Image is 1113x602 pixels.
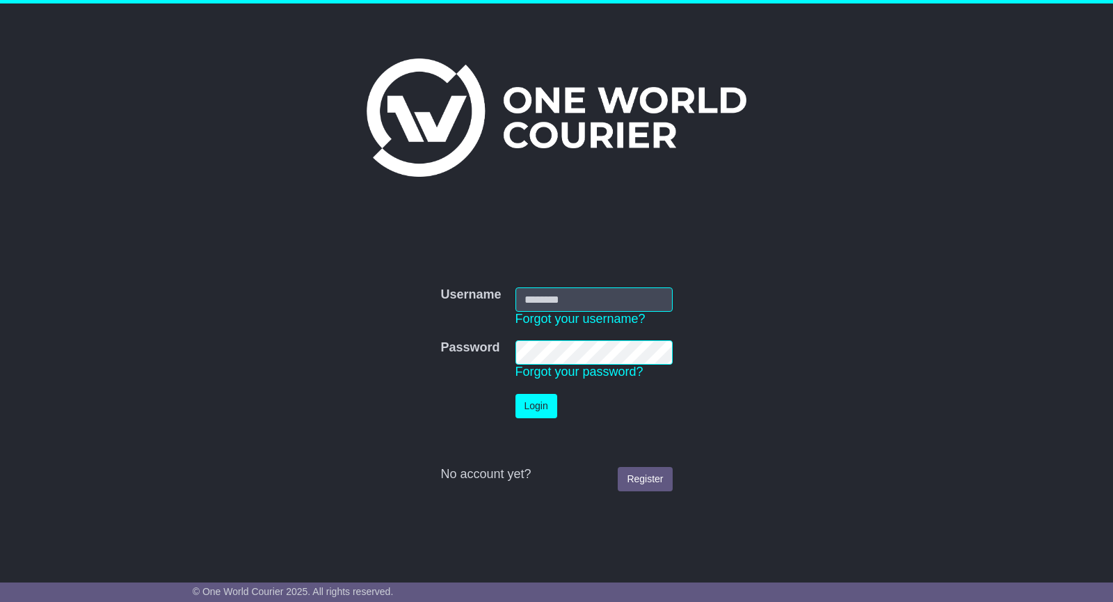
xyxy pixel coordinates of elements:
[367,58,746,177] img: One World
[515,312,646,326] a: Forgot your username?
[193,586,394,597] span: © One World Courier 2025. All rights reserved.
[515,365,643,379] a: Forgot your password?
[440,467,672,482] div: No account yet?
[515,394,557,418] button: Login
[440,340,499,356] label: Password
[618,467,672,491] a: Register
[440,287,501,303] label: Username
